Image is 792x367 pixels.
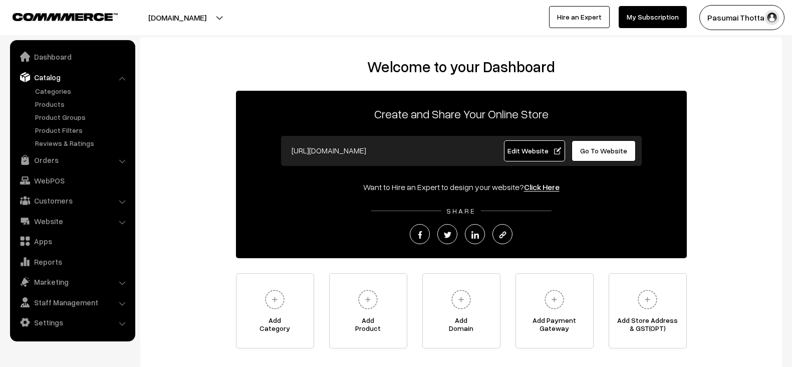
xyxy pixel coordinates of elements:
a: Settings [13,313,132,331]
a: Marketing [13,273,132,291]
button: [DOMAIN_NAME] [113,5,241,30]
a: AddDomain [422,273,500,348]
a: Website [13,212,132,230]
img: COMMMERCE [13,13,118,21]
a: Add Store Address& GST(OPT) [609,273,687,348]
span: Add Product [330,316,407,336]
a: Dashboard [13,48,132,66]
a: Product Filters [33,125,132,135]
a: AddCategory [236,273,314,348]
img: user [764,10,779,25]
a: WebPOS [13,171,132,190]
a: Edit Website [504,140,565,161]
img: plus.svg [634,286,661,313]
h2: Welcome to your Dashboard [150,58,772,76]
span: Add Store Address & GST(OPT) [609,316,686,336]
span: Add Category [236,316,314,336]
a: My Subscription [619,6,687,28]
a: Orders [13,151,132,169]
a: Product Groups [33,112,132,122]
img: plus.svg [261,286,289,313]
a: Products [33,99,132,109]
a: Categories [33,86,132,96]
span: Add Domain [423,316,500,336]
a: Catalog [13,68,132,86]
a: Hire an Expert [549,6,610,28]
div: Want to Hire an Expert to design your website? [236,181,687,193]
a: Staff Management [13,293,132,311]
img: plus.svg [541,286,568,313]
button: Pasumai Thotta… [699,5,784,30]
span: SHARE [441,207,481,215]
a: Add PaymentGateway [515,273,594,348]
a: Go To Website [572,140,636,161]
img: plus.svg [447,286,475,313]
a: Reports [13,253,132,271]
p: Create and Share Your Online Store [236,105,687,123]
span: Add Payment Gateway [516,316,593,336]
a: Reviews & Ratings [33,138,132,148]
span: Go To Website [580,146,627,155]
a: Click Here [524,182,560,192]
a: Customers [13,192,132,210]
a: COMMMERCE [13,10,100,22]
a: AddProduct [329,273,407,348]
img: plus.svg [354,286,382,313]
a: Apps [13,232,132,250]
span: Edit Website [507,146,561,155]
